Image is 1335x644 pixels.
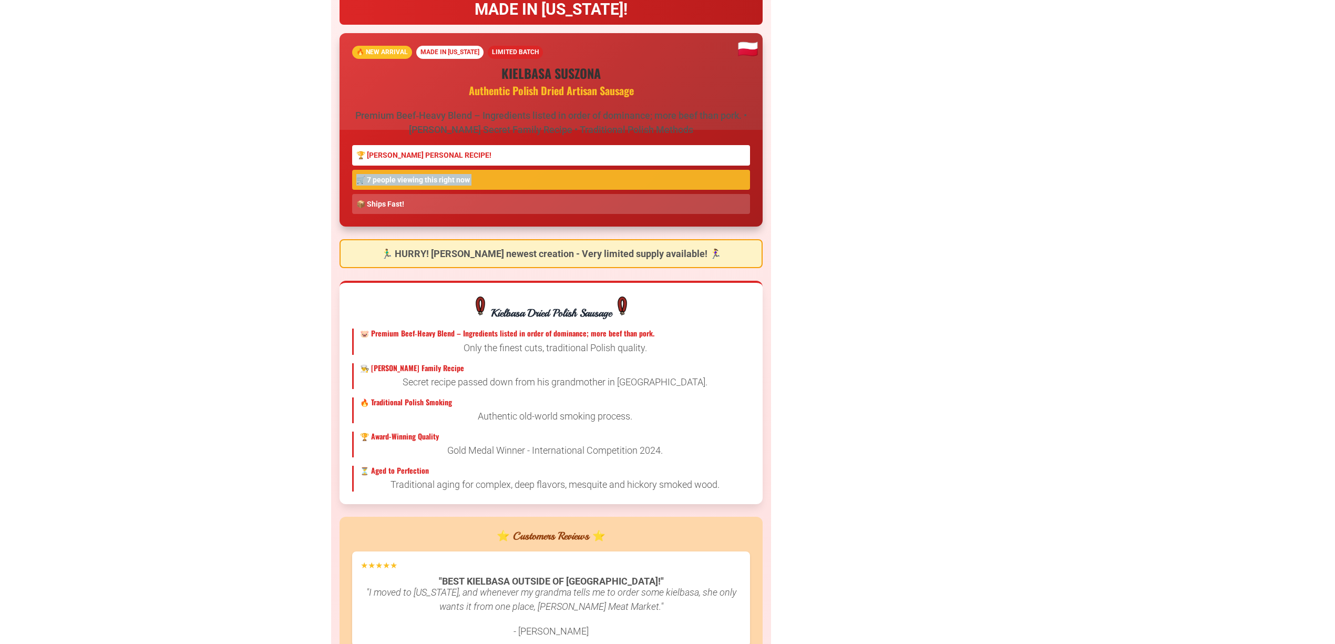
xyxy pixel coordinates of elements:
span: 🔥 NEW ARRIVAL [352,46,412,59]
p: Traditional aging for complex, deep flavors, mesquite and hickory smoked wood. [360,477,750,492]
img: p40_png.png [612,295,633,316]
p: - [PERSON_NAME] [361,624,742,638]
h2: ⭐ Customers Reviews ⭐ [352,529,750,543]
h1: KIELBASA SUSZONA [352,65,750,98]
h3: 👨‍🍳 [PERSON_NAME] Family Recipe [360,363,750,373]
p: 🏃‍♂️ HURRY! [PERSON_NAME] newest creation - Very limited supply available! 🏃‍♀️ [347,247,755,261]
p: Only the finest cuts, traditional Polish quality. [360,341,750,355]
span: 🏆 [PERSON_NAME] PERSONAL RECIPE! [356,151,491,159]
span: 🇵🇱 [737,39,758,59]
h2: Kielbasa Dried Polish Sausage [352,295,750,320]
p: "I moved to [US_STATE], and whenever my grandma tells me to order some kielbasa, she only wants i... [361,585,742,614]
div: ★★★★★ [361,560,742,571]
p: "BEST KIELBASA OUTSIDE OF [GEOGRAPHIC_DATA]!" [361,574,742,588]
p: Authentic old-world smoking process. [360,409,750,423]
h3: 🏆 Award-Winning Quality [360,432,750,441]
h3: 🐷 Premium Beef‑Heavy Blend – Ingredients listed in order of dominance; more beef than pork. [360,329,750,338]
p: Premium Beef‑Heavy Blend – Ingredients listed in order of dominance; more beef than pork. • [PERS... [352,108,750,137]
span: 🛒 7 people viewing this right now [356,176,470,184]
span: 📦 Ships Fast! [356,200,404,208]
span: MADE IN [US_STATE] [416,46,484,59]
p: Secret recipe passed down from his grandmother in [GEOGRAPHIC_DATA]. [360,375,750,389]
span: LIMITED BATCH [488,46,543,59]
img: p40_png.png [470,295,491,316]
span: Authentic Polish Dried Artisan Sausage [469,83,634,98]
h3: ⏳ Aged to Perfection [360,466,750,475]
h3: 🔥 Traditional Polish Smoking [360,397,750,407]
p: Gold Medal Winner - International Competition 2024. [360,443,750,457]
